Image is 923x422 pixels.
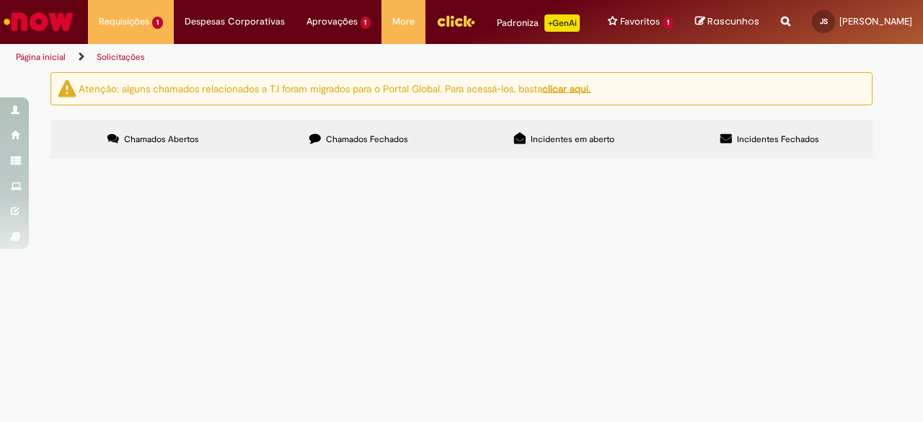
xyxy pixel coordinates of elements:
[99,14,149,29] span: Requisições
[839,15,912,27] span: [PERSON_NAME]
[392,14,415,29] span: More
[1,7,76,36] img: ServiceNow
[97,51,145,63] a: Solicitações
[326,133,408,145] span: Chamados Fechados
[16,51,66,63] a: Página inicial
[11,44,604,71] ul: Trilhas de página
[695,15,759,29] a: Rascunhos
[152,17,163,29] span: 1
[79,82,591,94] ng-bind-html: Atenção: alguns chamados relacionados a T.I foram migrados para o Portal Global. Para acessá-los,...
[185,14,285,29] span: Despesas Corporativas
[124,133,199,145] span: Chamados Abertos
[531,133,614,145] span: Incidentes em aberto
[620,14,660,29] span: Favoritos
[306,14,358,29] span: Aprovações
[361,17,371,29] span: 1
[737,133,819,145] span: Incidentes Fechados
[663,17,674,29] span: 1
[707,14,759,28] span: Rascunhos
[544,14,580,32] p: +GenAi
[436,10,475,32] img: click_logo_yellow_360x200.png
[497,14,580,32] div: Padroniza
[542,82,591,94] a: clicar aqui.
[820,17,828,26] span: JS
